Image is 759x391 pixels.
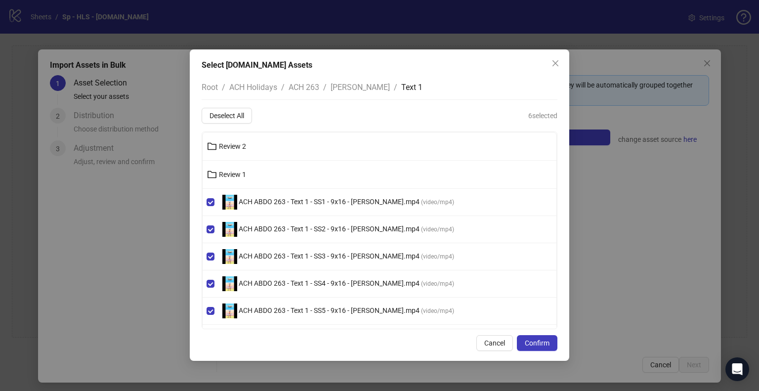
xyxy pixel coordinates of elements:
[281,81,285,93] li: /
[525,339,549,347] span: Confirm
[203,138,556,154] button: Review 2
[551,59,559,67] span: close
[725,357,749,381] div: Open Intercom Messenger
[222,81,225,93] li: /
[421,226,454,233] span: ( video/mp4 )
[237,252,421,260] span: ACH ABDO 263 - Text 1 - SS3 - 9x16 - [PERSON_NAME].mp4
[517,335,557,351] button: Confirm
[207,141,217,151] span: folder
[237,198,421,206] span: ACH ABDO 263 - Text 1 - SS1 - 9x16 - [PERSON_NAME].mp4
[210,112,244,120] span: Deselect All
[394,81,397,93] li: /
[202,59,557,71] div: Select [DOMAIN_NAME] Assets
[219,171,246,178] span: Review 1
[476,335,513,351] button: Cancel
[421,199,454,206] span: ( video/mp4 )
[331,83,390,92] span: [PERSON_NAME]
[421,253,454,260] span: ( video/mp4 )
[237,225,421,233] span: ACH ABDO 263 - Text 1 - SS2 - 9x16 - [PERSON_NAME].mp4
[323,81,327,93] li: /
[548,55,563,71] button: Close
[421,280,454,287] span: ( video/mp4 )
[222,222,237,237] img: thumb_1102.jpg
[401,83,422,92] span: Text 1
[421,307,454,314] span: ( video/mp4 )
[222,249,237,264] img: thumb_1102.jpg
[528,110,557,121] span: 6 selected
[484,339,505,347] span: Cancel
[222,276,237,291] img: thumb_1102.jpg
[207,170,217,179] span: folder
[229,83,277,92] span: ACH Holidays
[219,142,246,150] span: Review 2
[289,83,319,92] span: ACH 263
[222,195,237,210] img: thumb_1102.jpg
[237,279,421,287] span: ACH ABDO 263 - Text 1 - SS4 - 9x16 - [PERSON_NAME].mp4
[203,167,556,182] button: Review 1
[222,304,237,318] img: thumb_1102.jpg
[237,306,421,314] span: ACH ABDO 263 - Text 1 - SS5 - 9x16 - [PERSON_NAME].mp4
[202,83,218,92] span: Root
[202,108,252,124] button: Deselect All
